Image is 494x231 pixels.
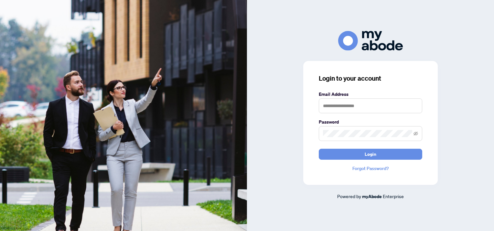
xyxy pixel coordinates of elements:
[338,31,403,51] img: ma-logo
[319,149,422,160] button: Login
[319,91,422,98] label: Email Address
[383,193,404,199] span: Enterprise
[319,118,422,126] label: Password
[337,193,361,199] span: Powered by
[319,165,422,172] a: Forgot Password?
[413,131,418,136] span: eye-invisible
[365,149,376,159] span: Login
[319,74,422,83] h3: Login to your account
[362,193,382,200] a: myAbode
